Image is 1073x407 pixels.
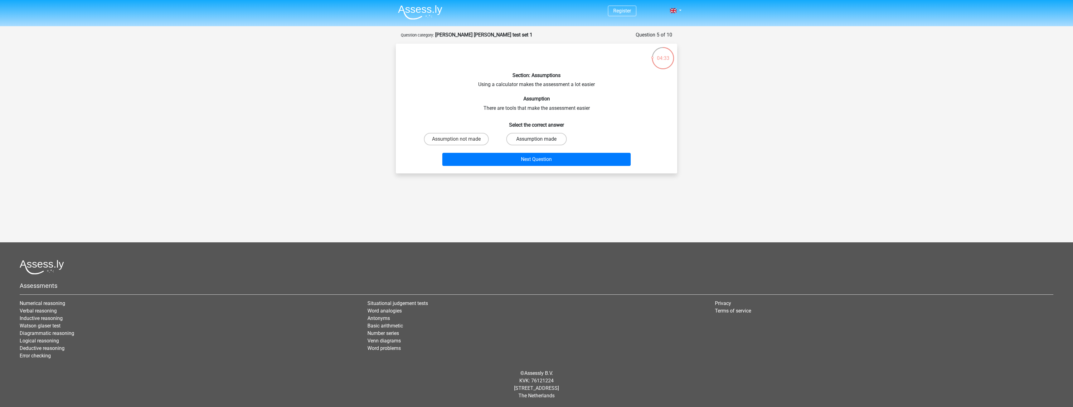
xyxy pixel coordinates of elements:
a: Number series [367,330,399,336]
small: Question category: [401,33,434,37]
a: Basic arithmetic [367,323,403,329]
img: Assessly [398,5,442,20]
strong: [PERSON_NAME] [PERSON_NAME] test set 1 [435,32,532,38]
div: Question 5 of 10 [636,31,672,39]
div: © KVK: 76121224 [STREET_ADDRESS] The Netherlands [15,365,1058,405]
button: Next Question [442,153,631,166]
h6: Assumption [406,96,667,102]
a: Privacy [715,300,731,306]
a: Assessly B.V. [524,370,553,376]
label: Assumption not made [424,133,489,145]
label: Assumption made [506,133,566,145]
a: Deductive reasoning [20,345,65,351]
a: Inductive reasoning [20,315,63,321]
a: Logical reasoning [20,338,59,344]
h5: Assessments [20,282,1053,289]
a: Verbal reasoning [20,308,57,314]
a: Diagrammatic reasoning [20,330,74,336]
div: 04:33 [651,46,675,62]
h6: Select the correct answer [406,117,667,128]
a: Antonyms [367,315,390,321]
h6: Section: Assumptions [406,72,667,78]
a: Venn diagrams [367,338,401,344]
a: Watson glaser test [20,323,61,329]
a: Situational judgement tests [367,300,428,306]
img: Assessly logo [20,260,64,274]
a: Register [613,8,631,14]
div: Using a calculator makes the assessment a lot easier There are tools that make the assessment easier [398,49,675,168]
a: Numerical reasoning [20,300,65,306]
a: Error checking [20,353,51,359]
a: Word analogies [367,308,402,314]
a: Terms of service [715,308,751,314]
a: Word problems [367,345,401,351]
